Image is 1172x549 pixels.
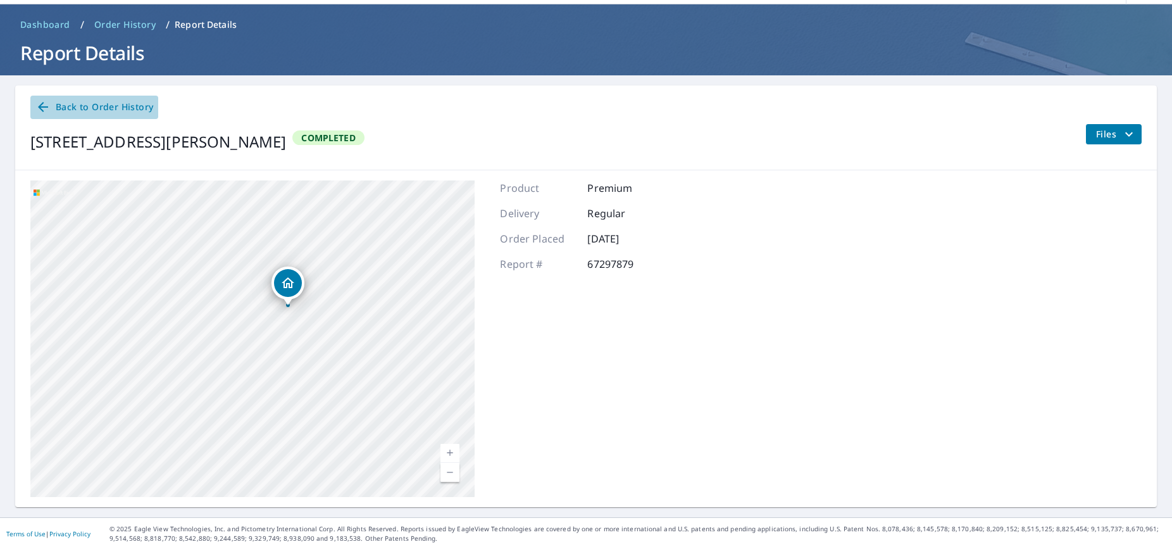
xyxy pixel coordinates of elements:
li: / [166,17,170,32]
a: Order History [89,15,161,35]
p: [DATE] [587,231,663,246]
a: Dashboard [15,15,75,35]
p: Product [500,180,576,196]
button: filesDropdownBtn-67297879 [1085,124,1142,144]
a: Current Level 19, Zoom Out [440,463,459,482]
p: Order Placed [500,231,576,246]
p: Report # [500,256,576,272]
span: Dashboard [20,18,70,31]
a: Current Level 19, Zoom In [440,444,459,463]
a: Terms of Use [6,529,46,538]
div: [STREET_ADDRESS][PERSON_NAME] [30,130,286,153]
span: Files [1096,127,1137,142]
span: Back to Order History [35,99,153,115]
p: © 2025 Eagle View Technologies, Inc. and Pictometry International Corp. All Rights Reserved. Repo... [109,524,1166,543]
a: Privacy Policy [49,529,90,538]
p: Regular [587,206,663,221]
li: / [80,17,84,32]
h1: Report Details [15,40,1157,66]
a: Back to Order History [30,96,158,119]
p: Report Details [175,18,237,31]
p: | [6,530,90,538]
nav: breadcrumb [15,15,1157,35]
span: Order History [94,18,156,31]
p: Delivery [500,206,576,221]
p: Premium [587,180,663,196]
p: 67297879 [587,256,663,272]
span: Completed [294,132,363,144]
div: Dropped pin, building 1, Residential property, 1504 Dawngate Dr Belvidere, IL 61008 [271,267,304,306]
